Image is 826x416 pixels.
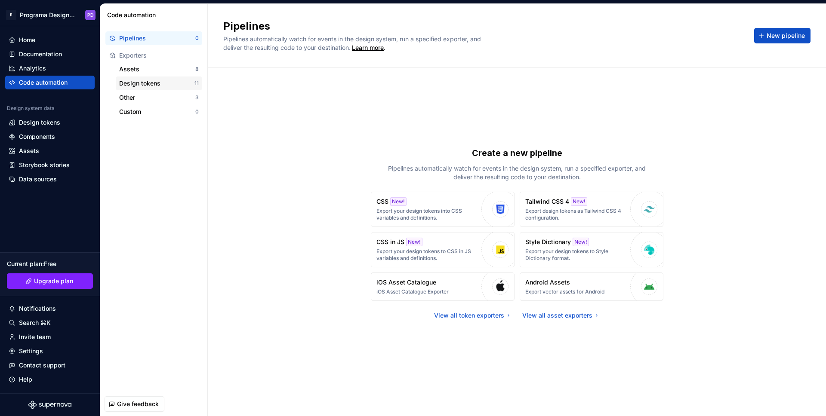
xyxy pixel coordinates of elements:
a: Settings [5,344,95,358]
div: 11 [194,80,199,87]
button: Design tokens11 [116,76,202,90]
div: Design system data [7,105,55,112]
div: New! [406,238,422,246]
button: Assets8 [116,62,202,76]
div: Analytics [19,64,46,73]
p: Style Dictionary [525,238,571,246]
span: New pipeline [767,31,805,40]
button: Style DictionaryNew!Export your design tokens to Style Dictionary format. [520,232,663,267]
div: Design tokens [119,79,194,88]
button: PPrograma Design SystemPD [2,6,98,24]
p: Export design tokens as Tailwind CSS 4 configuration. [525,208,626,221]
span: Pipelines automatically watch for events in the design system, run a specified exporter, and deli... [223,35,483,51]
div: Data sources [19,175,57,184]
button: Android AssetsExport vector assets for Android [520,272,663,301]
div: 8 [195,66,199,73]
a: Invite team [5,330,95,344]
p: Export your design tokens to Style Dictionary format. [525,248,626,262]
p: CSS [376,197,388,206]
div: Code automation [19,78,68,87]
button: Custom0 [116,105,202,119]
span: . [351,45,385,51]
div: New! [571,197,587,206]
div: Other [119,93,195,102]
button: iOS Asset CatalogueiOS Asset Catalogue Exporter [371,272,515,301]
div: 0 [195,35,199,42]
a: Documentation [5,47,95,61]
div: Exporters [119,51,199,60]
svg: Supernova Logo [28,401,71,409]
div: Current plan : Free [7,260,93,268]
div: Storybook stories [19,161,70,169]
p: Export your design tokens to CSS in JS variables and definitions. [376,248,477,262]
a: View all token exporters [434,311,512,320]
h2: Pipelines [223,19,744,33]
div: Home [19,36,35,44]
p: Android Assets [525,278,570,287]
div: New! [390,197,407,206]
span: Give feedback [117,400,159,408]
div: Help [19,375,32,384]
div: Documentation [19,50,62,58]
p: Tailwind CSS 4 [525,197,569,206]
div: Code automation [107,11,204,19]
button: Help [5,373,95,386]
div: New! [573,238,589,246]
a: Upgrade plan [7,273,93,289]
a: Learn more [352,43,384,52]
div: Pipelines [119,34,195,43]
a: Code automation [5,76,95,89]
p: Pipelines automatically watch for events in the design system, run a specified exporter, and deli... [388,164,646,181]
p: Export your design tokens into CSS variables and definitions. [376,208,477,221]
div: Invite team [19,333,51,341]
span: Upgrade plan [34,277,73,285]
div: PD [87,12,94,18]
a: View all asset exporters [522,311,600,320]
div: Assets [119,65,195,73]
div: Programa Design System [20,11,75,19]
button: Tailwind CSS 4New!Export design tokens as Tailwind CSS 4 configuration. [520,192,663,227]
div: Assets [19,147,39,155]
button: CSS in JSNew!Export your design tokens to CSS in JS variables and definitions. [371,232,515,267]
button: Notifications [5,302,95,315]
button: Other3 [116,91,202,104]
a: Design tokens [5,116,95,129]
a: Storybook stories [5,158,95,172]
button: Search ⌘K [5,316,95,330]
p: iOS Asset Catalogue [376,278,436,287]
div: Settings [19,347,43,355]
div: Custom [119,107,195,116]
div: Contact support [19,361,65,370]
button: New pipeline [754,28,811,43]
div: Search ⌘K [19,318,51,327]
a: Home [5,33,95,47]
div: Components [19,132,55,141]
a: Assets [5,144,95,158]
a: Analytics [5,61,95,75]
button: Contact support [5,358,95,372]
button: Pipelines0 [105,31,202,45]
div: 0 [195,108,199,115]
a: Components [5,130,95,144]
p: iOS Asset Catalogue Exporter [376,288,449,295]
button: CSSNew!Export your design tokens into CSS variables and definitions. [371,192,515,227]
div: 3 [195,94,199,101]
div: Notifications [19,304,56,313]
div: P [6,10,16,20]
p: Create a new pipeline [472,147,562,159]
p: Export vector assets for Android [525,288,604,295]
button: Give feedback [105,396,164,412]
p: CSS in JS [376,238,404,246]
a: Data sources [5,172,95,186]
div: Design tokens [19,118,60,127]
